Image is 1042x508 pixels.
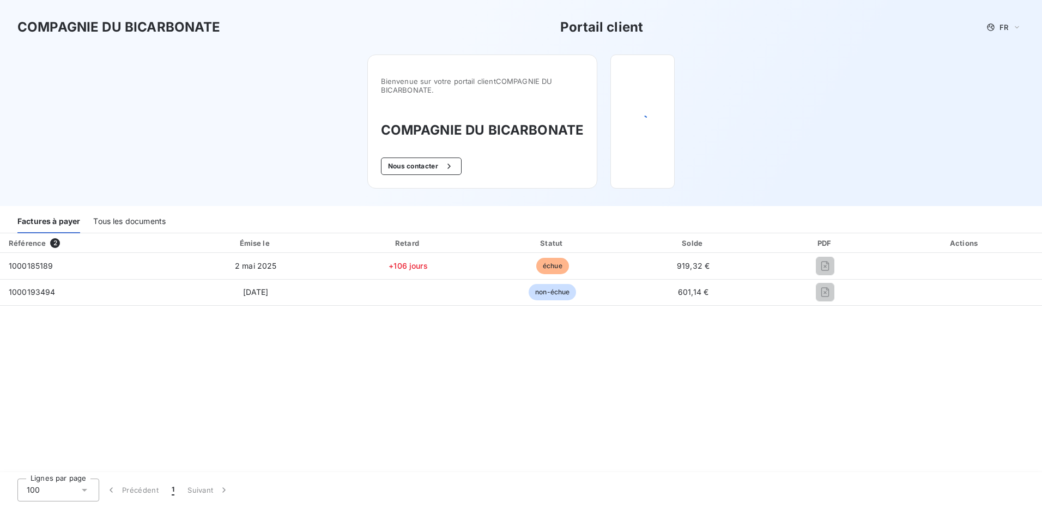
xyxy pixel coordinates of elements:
[389,261,428,270] span: +106 jours
[17,210,80,233] div: Factures à payer
[17,17,221,37] h3: COMPAGNIE DU BICARBONATE
[890,238,1040,249] div: Actions
[626,238,761,249] div: Solde
[337,238,479,249] div: Retard
[93,210,166,233] div: Tous les documents
[483,238,622,249] div: Statut
[381,77,584,94] span: Bienvenue sur votre portail client COMPAGNIE DU BICARBONATE .
[243,287,269,297] span: [DATE]
[165,479,181,501] button: 1
[9,287,56,297] span: 1000193494
[765,238,886,249] div: PDF
[381,158,462,175] button: Nous contacter
[678,287,708,297] span: 601,14 €
[999,23,1008,32] span: FR
[536,258,569,274] span: échue
[50,238,60,248] span: 2
[27,485,40,495] span: 100
[9,239,46,247] div: Référence
[9,261,53,270] span: 1000185189
[178,238,333,249] div: Émise le
[181,479,236,501] button: Suivant
[172,485,174,495] span: 1
[381,120,584,140] h3: COMPAGNIE DU BICARBONATE
[560,17,643,37] h3: Portail client
[99,479,165,501] button: Précédent
[235,261,277,270] span: 2 mai 2025
[529,284,576,300] span: non-échue
[677,261,710,270] span: 919,32 €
